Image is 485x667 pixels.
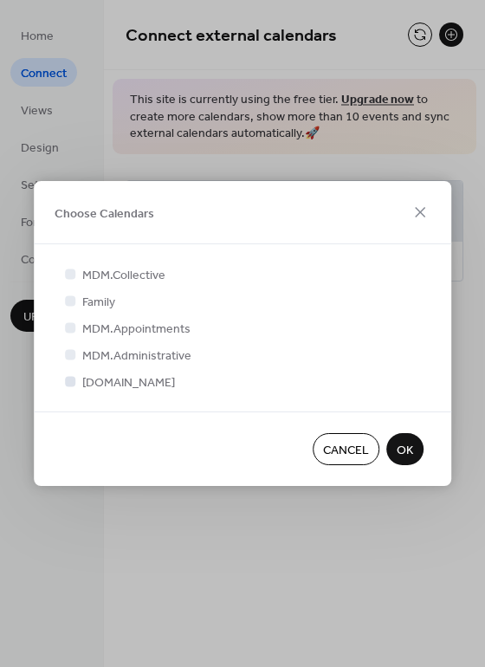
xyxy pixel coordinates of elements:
span: [DOMAIN_NAME] [82,374,175,392]
span: Choose Calendars [55,204,154,223]
button: Cancel [313,433,379,465]
span: MDM.Administrative [82,347,191,366]
span: MDM.Collective [82,267,165,285]
button: OK [386,433,424,465]
span: OK [397,442,413,460]
span: Family [82,294,115,312]
span: MDM.Appointments [82,321,191,339]
span: Cancel [323,442,369,460]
